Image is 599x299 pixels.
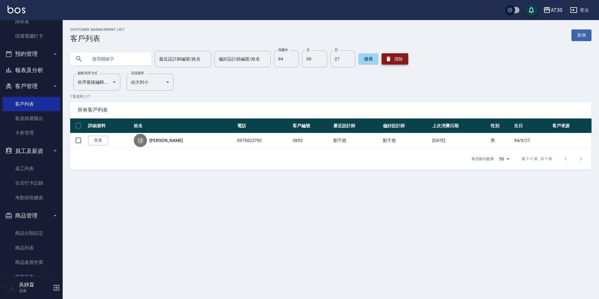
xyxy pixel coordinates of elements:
[70,34,124,43] h3: 客戶列表
[541,4,565,17] button: AT30
[306,48,310,52] label: 月
[489,133,513,148] td: 男
[3,126,60,140] a: 卡券管理
[3,241,60,255] a: 商品列表
[3,111,60,126] a: 客資篩選匯出
[3,226,60,240] a: 商品分類設定
[497,150,512,167] div: 50
[358,53,378,65] button: 搜尋
[86,118,132,133] th: 詳細資料
[131,71,144,76] label: 呈現順序
[78,71,97,76] label: 顧客排序方式
[3,270,60,284] a: 廠商列表
[134,134,147,147] div: 徐
[88,136,108,145] a: 查看
[70,94,591,99] p: 1 筆資料, 1 / 1
[382,53,408,65] button: 清除
[551,6,562,14] div: AT30
[332,118,381,133] th: 最近設計師
[522,156,552,162] p: 第 1–1 筆 共 1 筆
[70,28,124,32] h2: Customer Management List
[431,133,489,148] td: [DATE]
[513,133,551,148] td: 94/9/27
[513,118,551,133] th: 生日
[78,107,584,113] span: 所有客戶列表
[3,29,60,43] a: 現場電腦打卡
[489,118,513,133] th: 性別
[19,288,51,294] p: 店長
[127,74,174,91] div: 由大到小
[3,46,60,62] button: 預約管理
[3,207,60,224] button: 商品管理
[3,62,60,78] button: 報表及分析
[132,118,235,133] th: 姓名
[525,4,538,16] button: save
[3,97,60,111] a: 客戶列表
[291,133,332,148] td: 3853
[335,48,338,52] label: 日
[278,48,288,52] label: 民國年
[3,176,60,190] a: 全店打卡記錄
[471,156,494,162] p: 每頁顯示數量
[567,4,591,16] button: 登出
[291,118,332,133] th: 客戶編號
[236,118,291,133] th: 電話
[332,133,381,148] td: 劉千慈
[381,133,431,148] td: 劉千慈
[3,143,60,159] button: 員工及薪資
[149,137,183,144] a: [PERSON_NAME]
[3,78,60,94] button: 客戶管理
[19,282,51,288] h5: 吳靜霖
[236,133,291,148] td: 0970622792
[3,14,60,29] a: 排班表
[88,50,147,67] input: 搜尋關鍵字
[381,118,431,133] th: 偏好設計師
[73,74,120,91] div: 依序最後編輯時間
[431,118,489,133] th: 上次消費日期
[571,29,591,41] a: 新增
[3,191,60,205] a: 考勤排班總表
[551,118,591,133] th: 客戶來源
[8,6,25,13] img: Logo
[5,281,18,294] img: Person
[3,161,60,176] a: 員工列表
[3,255,60,270] a: 商品進貨作業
